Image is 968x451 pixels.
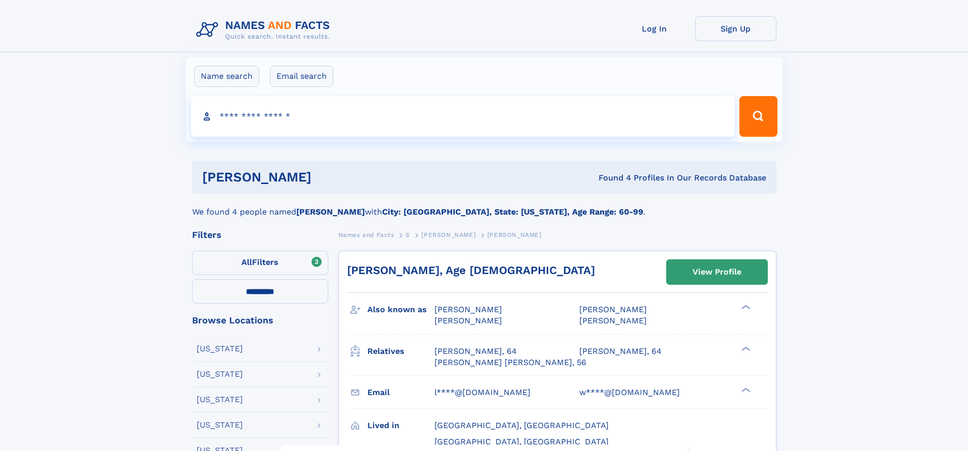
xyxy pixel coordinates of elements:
[434,346,517,357] a: [PERSON_NAME], 64
[338,228,394,241] a: Names and Facts
[194,66,259,87] label: Name search
[405,228,410,241] a: S
[455,172,766,184] div: Found 4 Profiles In Our Records Database
[434,420,609,430] span: [GEOGRAPHIC_DATA], [GEOGRAPHIC_DATA]
[487,231,542,238] span: [PERSON_NAME]
[197,345,243,353] div: [US_STATE]
[434,316,502,325] span: [PERSON_NAME]
[192,230,328,239] div: Filters
[192,316,328,325] div: Browse Locations
[579,305,647,314] span: [PERSON_NAME]
[405,231,410,238] span: S
[197,370,243,378] div: [US_STATE]
[614,16,695,41] a: Log In
[347,264,595,277] a: [PERSON_NAME], Age [DEMOGRAPHIC_DATA]
[421,231,476,238] span: [PERSON_NAME]
[197,421,243,429] div: [US_STATE]
[695,16,776,41] a: Sign Up
[421,228,476,241] a: [PERSON_NAME]
[693,260,741,284] div: View Profile
[739,96,777,137] button: Search Button
[367,301,434,318] h3: Also known as
[739,304,751,311] div: ❯
[579,316,647,325] span: [PERSON_NAME]
[434,305,502,314] span: [PERSON_NAME]
[739,386,751,393] div: ❯
[241,257,252,267] span: All
[367,384,434,401] h3: Email
[667,260,767,284] a: View Profile
[192,194,776,218] div: We found 4 people named with .
[197,396,243,404] div: [US_STATE]
[382,207,643,217] b: City: [GEOGRAPHIC_DATA], State: [US_STATE], Age Range: 60-99
[739,345,751,352] div: ❯
[367,343,434,360] h3: Relatives
[434,357,586,368] a: [PERSON_NAME] [PERSON_NAME], 56
[434,437,609,446] span: [GEOGRAPHIC_DATA], [GEOGRAPHIC_DATA]
[270,66,333,87] label: Email search
[191,96,735,137] input: search input
[202,171,455,184] h1: [PERSON_NAME]
[579,346,662,357] a: [PERSON_NAME], 64
[296,207,365,217] b: [PERSON_NAME]
[192,251,328,275] label: Filters
[367,417,434,434] h3: Lived in
[192,16,338,44] img: Logo Names and Facts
